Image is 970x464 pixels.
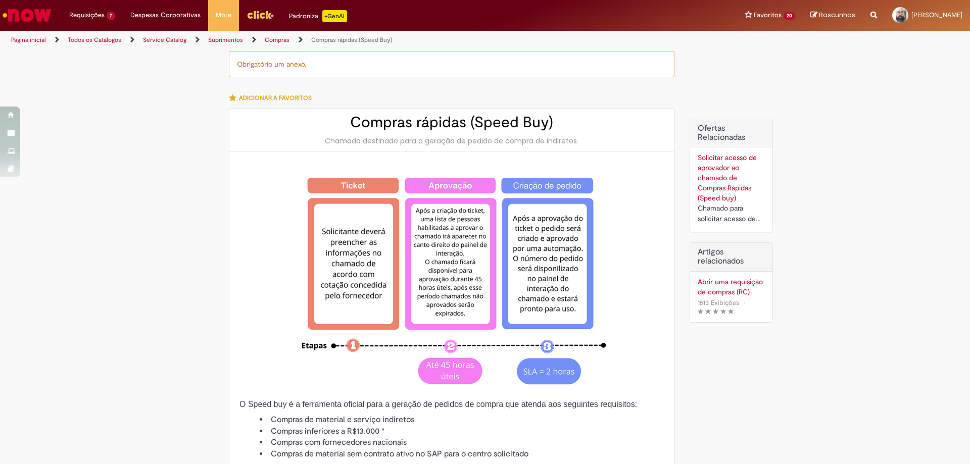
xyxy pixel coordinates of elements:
span: Favoritos [754,10,782,20]
a: Solicitar acesso de aprovador ao chamado de Compras Rápidas (Speed buy) [698,153,757,202]
a: Página inicial [11,36,46,44]
span: 1513 Exibições [698,298,739,307]
span: Despesas Corporativas [130,10,201,20]
div: Ofertas Relacionadas [690,119,773,232]
li: Compras inferiores a R$13.000 * [260,426,664,437]
a: Compras rápidas (Speed Buy) [311,36,393,44]
span: Requisições [69,10,105,20]
a: Abrir uma requisição de compras (RC) [698,277,765,297]
a: Service Catalog [143,36,186,44]
div: Obrigatório um anexo. [229,51,674,77]
span: • [741,296,747,310]
li: Compras de material sem contrato ativo no SAP para o centro solicitado [260,448,664,460]
li: Compras com fornecedores nacionais [260,437,664,448]
h2: Compras rápidas (Speed Buy) [239,114,664,131]
ul: Trilhas de página [8,31,639,49]
h2: Ofertas Relacionadas [698,124,765,142]
span: [PERSON_NAME] [911,11,962,19]
span: Adicionar a Favoritos [239,94,312,102]
button: Adicionar a Favoritos [229,87,317,109]
li: Compras de material e serviço indiretos [260,414,664,426]
div: Padroniza [289,10,347,22]
h3: Artigos relacionados [698,248,765,266]
div: Chamado para solicitar acesso de aprovador ao ticket de Speed buy [698,203,765,224]
span: 7 [107,12,115,20]
span: Rascunhos [819,10,855,20]
a: Compras [265,36,289,44]
p: +GenAi [322,10,347,22]
span: More [216,10,231,20]
img: click_logo_yellow_360x200.png [247,7,274,22]
div: Chamado destinado para a geração de pedido de compra de indiretos. [239,136,664,146]
span: O Speed buy é a ferramenta oficial para a geração de pedidos de compra que atenda aos seguintes r... [239,400,637,408]
a: Suprimentos [208,36,243,44]
a: Rascunhos [810,11,855,20]
img: ServiceNow [1,5,53,25]
a: Todos os Catálogos [68,36,121,44]
span: 20 [784,12,795,20]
